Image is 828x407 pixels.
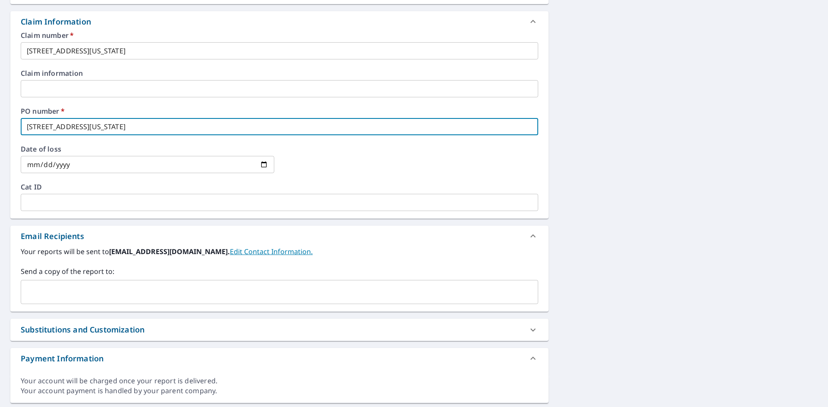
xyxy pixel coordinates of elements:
a: EditContactInfo [230,247,313,256]
div: Claim Information [21,16,91,28]
label: Cat ID [21,183,538,190]
label: Claim number [21,32,538,39]
label: Send a copy of the report to: [21,266,538,277]
label: Date of loss [21,146,274,152]
div: Email Recipients [10,226,549,246]
div: Your account will be charged once your report is delivered. [21,376,538,386]
div: Payment Information [21,353,103,364]
div: Substitutions and Customization [10,319,549,341]
div: Email Recipients [21,230,84,242]
div: Claim Information [10,11,549,32]
div: Your account payment is handled by your parent company. [21,386,538,396]
label: PO number [21,108,538,115]
div: Substitutions and Customization [21,324,144,336]
div: Payment Information [10,348,549,369]
b: [EMAIL_ADDRESS][DOMAIN_NAME]. [109,247,230,256]
label: Your reports will be sent to [21,246,538,257]
label: Claim information [21,70,538,77]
